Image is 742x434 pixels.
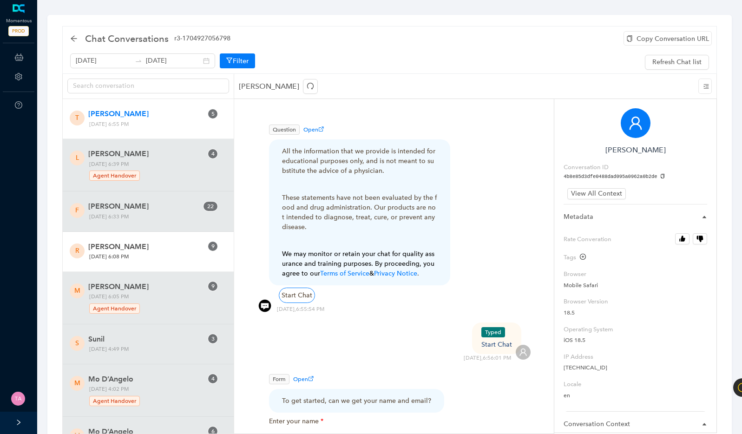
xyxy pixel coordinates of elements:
p: [TECHNICAL_ID] [564,363,707,372]
span: Mo D’Angelo [88,374,203,385]
span: L [76,153,79,163]
span: swap-right [135,57,142,65]
span: [DATE] 6:39 PM [86,159,197,182]
p: All the information that we provide is intended for educational purposes only, and is not meant t... [282,146,437,176]
span: caret-right [702,214,707,220]
p: Mobile Safari [564,281,707,290]
a: Terms of Service [320,270,369,277]
label: Conversation ID [564,163,609,172]
div: Conversation Context [564,419,707,433]
span: We may monitor or retain your chat for quality assurance and training purposes. By proceeding, yo... [282,250,434,277]
span: copy [660,174,665,179]
span: Question [269,125,300,135]
p: en [564,391,707,400]
button: Rate Converation [675,233,689,244]
span: 2 [207,203,210,210]
button: Rate Converation [693,233,707,244]
label: IP Address [564,352,707,362]
span: 5 [211,111,215,117]
div: [DATE] , 6:55:54 PM [277,305,324,313]
span: menu-unfold [703,84,709,89]
span: & [369,270,374,277]
span: user [628,116,643,131]
button: Filter [220,53,255,68]
span: Sunil [88,334,203,345]
span: T [75,113,79,123]
span: [PERSON_NAME] [88,281,203,292]
label: Browser Version [564,297,707,306]
span: Open [293,376,314,382]
span: copy [626,35,633,42]
div: Copy Conversation URL [624,31,712,46]
span: [PERSON_NAME] [88,108,203,119]
p: These statements have not been evaluated by the food and drug administration. Our products are no... [282,193,437,232]
div: To get started, can we get your name and email? [282,396,431,406]
input: Search conversation [73,81,216,91]
span: R [75,246,79,256]
span: [DATE] 6:08 PM [86,252,197,262]
span: r3-1704927056798 [174,33,230,44]
span: [PERSON_NAME] [88,148,203,159]
span: arrow-left [70,35,78,42]
sup: 22 [204,202,217,211]
span: Typed [481,327,505,337]
label: Rate Converation [564,233,707,245]
span: caret-right [702,421,707,427]
sup: 5 [208,109,217,118]
span: 4 [211,151,215,157]
div: back [70,35,78,43]
img: giphy.gif [258,299,272,313]
div: [DATE] , 6:56:01 PM [464,354,511,362]
div: . [282,146,437,278]
img: 44db39993f20fb5923c1e76f9240318d [11,392,25,406]
span: Open [303,126,324,133]
input: Start date [76,56,131,66]
div: Start Chat [481,327,512,349]
span: [DATE] 6:55 PM [86,119,197,129]
div: Start Chat [279,288,315,303]
h6: [PERSON_NAME] [564,145,707,154]
sup: 3 [208,334,217,343]
span: View All Context [571,189,622,199]
span: [DATE] 6:33 PM [86,212,197,222]
span: [DATE] 4:49 PM [86,344,197,354]
span: 9 [211,283,215,289]
span: setting [15,73,22,80]
p: 18.5 [564,309,707,317]
span: Conversation Context [564,419,696,429]
span: S [75,338,79,349]
span: 3 [211,335,215,342]
span: 9 [211,243,215,250]
span: M [74,378,80,388]
label: Operating System [564,325,707,334]
div: Metadata [564,212,707,226]
pre: 4b8e85d3dfe0488dad095a0962a0b2de [564,173,707,181]
div: Tags [564,253,586,262]
span: PROD [8,26,29,36]
span: Agent Handover [89,303,140,314]
span: plus-circle [580,254,586,260]
button: View All Context [567,188,626,199]
p: [PERSON_NAME] [239,79,322,94]
span: 2 [210,203,214,210]
span: to [135,57,142,65]
span: Refresh Chat list [652,57,702,67]
sup: 9 [208,242,217,251]
span: Chat Conversations [85,31,169,46]
label: Browser [564,270,707,279]
sup: 9 [208,282,217,291]
span: Agent Handover [89,396,140,406]
sup: 4 [208,149,217,158]
sup: 4 [208,374,217,383]
span: [DATE] 6:05 PM [86,292,197,314]
span: user [519,348,527,356]
button: Refresh Chat list [645,55,709,70]
span: [DATE] 4:02 PM [86,384,197,407]
span: Metadata [564,212,696,222]
span: f [75,205,79,216]
span: [PERSON_NAME] [88,201,203,212]
p: iOS 18.5 [564,336,707,345]
span: Agent Handover [89,171,140,181]
span: [PERSON_NAME] [88,241,203,252]
span: M [74,286,80,296]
